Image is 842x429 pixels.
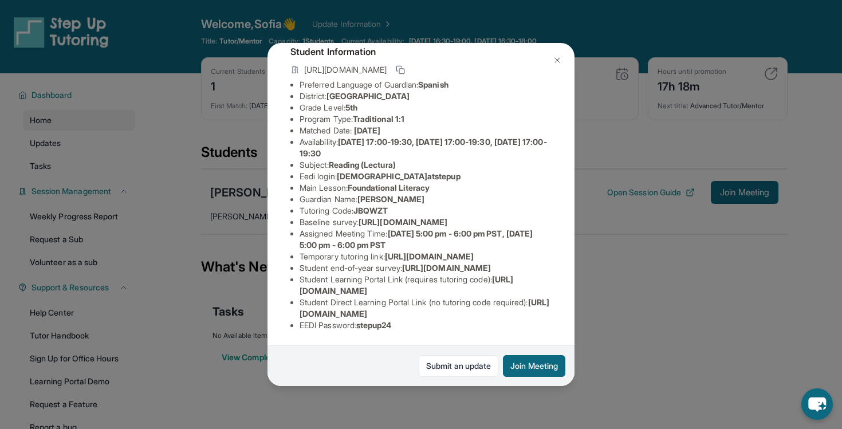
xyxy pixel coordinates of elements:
[356,320,392,330] span: stepup24
[553,56,562,65] img: Close Icon
[329,160,396,170] span: Reading (Lectura)
[385,251,474,261] span: [URL][DOMAIN_NAME]
[300,159,552,171] li: Subject :
[304,64,387,76] span: [URL][DOMAIN_NAME]
[337,171,461,181] span: [DEMOGRAPHIC_DATA]atstepup
[418,80,448,89] span: Spanish
[290,45,552,58] h4: Student Information
[353,206,388,215] span: JBQWZT
[503,355,565,377] button: Join Meeting
[300,297,552,320] li: Student Direct Learning Portal Link (no tutoring code required) :
[300,229,533,250] span: [DATE] 5:00 pm - 6:00 pm PST, [DATE] 5:00 pm - 6:00 pm PST
[300,113,552,125] li: Program Type:
[300,228,552,251] li: Assigned Meeting Time :
[801,388,833,420] button: chat-button
[300,274,552,297] li: Student Learning Portal Link (requires tutoring code) :
[300,90,552,102] li: District:
[326,91,410,101] span: [GEOGRAPHIC_DATA]
[300,136,552,159] li: Availability:
[300,171,552,182] li: Eedi login :
[348,183,430,192] span: Foundational Literacy
[353,114,404,124] span: Traditional 1:1
[300,194,552,205] li: Guardian Name :
[300,217,552,228] li: Baseline survey :
[300,182,552,194] li: Main Lesson :
[300,137,547,158] span: [DATE] 17:00-19:30, [DATE] 17:00-19:30, [DATE] 17:00-19:30
[394,63,407,77] button: Copy link
[300,205,552,217] li: Tutoring Code :
[402,263,491,273] span: [URL][DOMAIN_NAME]
[300,79,552,90] li: Preferred Language of Guardian:
[300,102,552,113] li: Grade Level:
[354,125,380,135] span: [DATE]
[300,262,552,274] li: Student end-of-year survey :
[345,103,357,112] span: 5th
[357,194,424,204] span: [PERSON_NAME]
[300,320,552,331] li: EEDI Password :
[300,125,552,136] li: Matched Date:
[419,355,498,377] a: Submit an update
[300,251,552,262] li: Temporary tutoring link :
[359,217,447,227] span: [URL][DOMAIN_NAME]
